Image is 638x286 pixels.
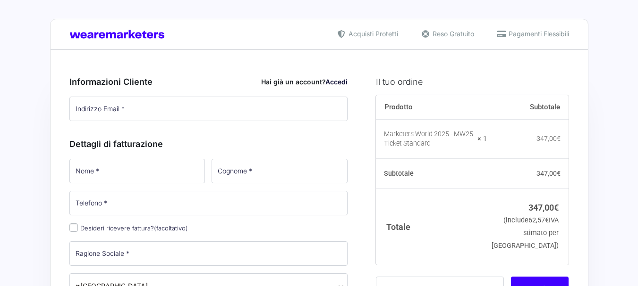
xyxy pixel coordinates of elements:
span: Acquisti Protetti [346,29,398,39]
h3: Dettagli di fatturazione [69,138,348,150]
th: Subtotale [376,159,487,189]
span: € [557,170,561,177]
input: Desideri ricevere fattura?(facoltativo) [69,223,78,232]
th: Subtotale [487,95,569,120]
h3: Il tuo ordine [376,75,569,88]
input: Ragione Sociale * [69,241,348,266]
th: Prodotto [376,95,487,120]
input: Nome * [69,159,205,183]
input: Telefono * [69,191,348,215]
td: Marketers World 2025 - MW25 Ticket Standard [376,120,487,159]
strong: × 1 [477,134,487,144]
h3: Informazioni Cliente [69,75,348,88]
label: Desideri ricevere fattura? [69,224,188,232]
span: (facoltativo) [154,224,188,232]
input: Cognome * [212,159,348,183]
bdi: 347,00 [528,203,559,212]
span: Pagamenti Flessibili [506,29,569,39]
input: Indirizzo Email * [69,97,348,121]
span: 62,57 [528,216,549,224]
div: Hai già un account? [261,77,348,87]
a: Accedi [325,78,348,86]
bdi: 347,00 [536,135,561,142]
span: € [545,216,549,224]
span: Reso Gratuito [430,29,474,39]
small: (include IVA stimato per [GEOGRAPHIC_DATA]) [492,216,559,250]
span: € [554,203,559,212]
bdi: 347,00 [536,170,561,177]
span: € [557,135,561,142]
th: Totale [376,188,487,264]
